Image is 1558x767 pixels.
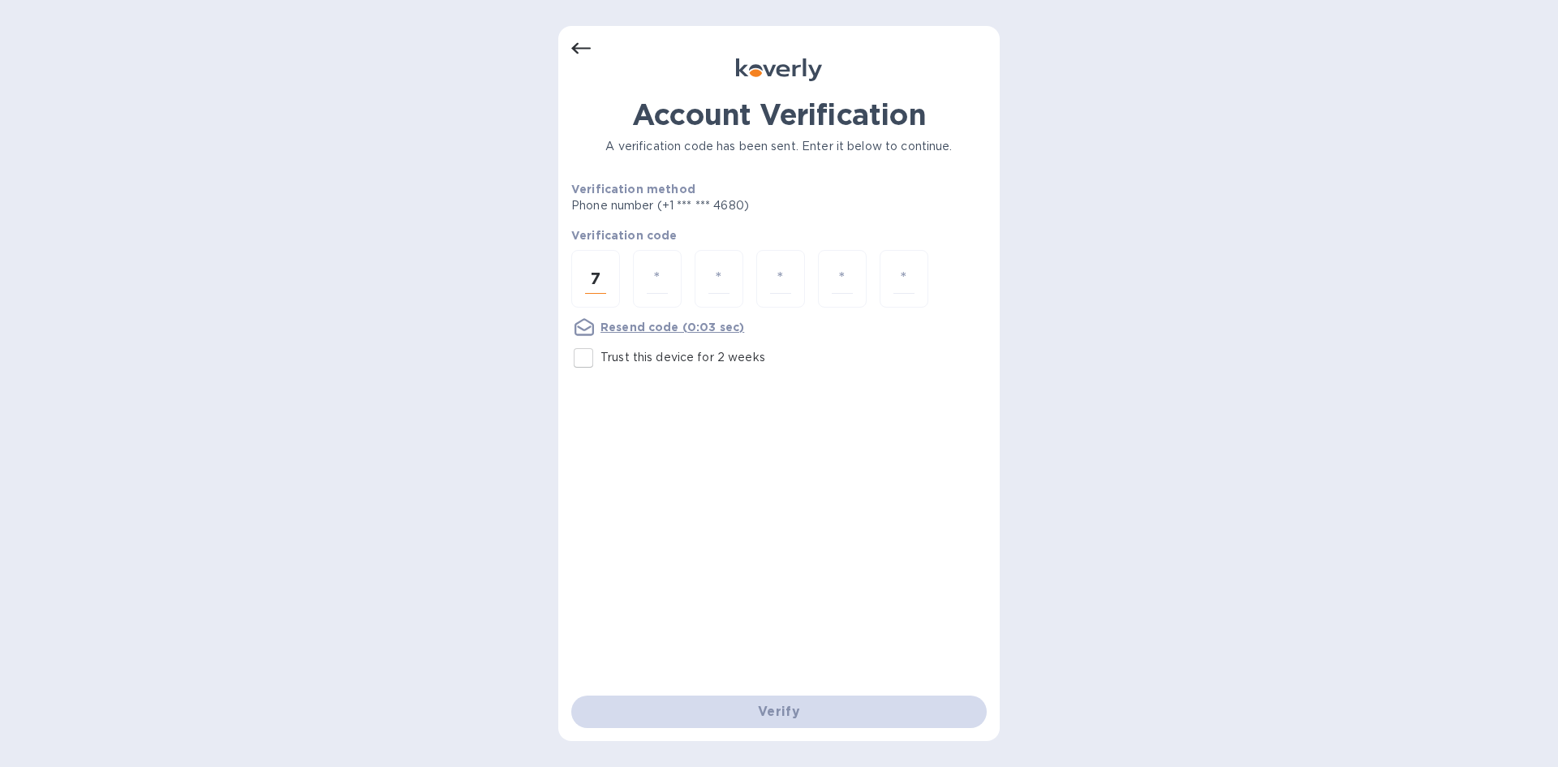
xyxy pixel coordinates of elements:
p: A verification code has been sent. Enter it below to continue. [571,138,987,155]
p: Verification code [571,227,987,243]
p: Phone number (+1 *** *** 4680) [571,197,873,214]
p: Trust this device for 2 weeks [600,349,765,366]
b: Verification method [571,183,695,196]
u: Resend code (0:03 sec) [600,321,744,334]
h1: Account Verification [571,97,987,131]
